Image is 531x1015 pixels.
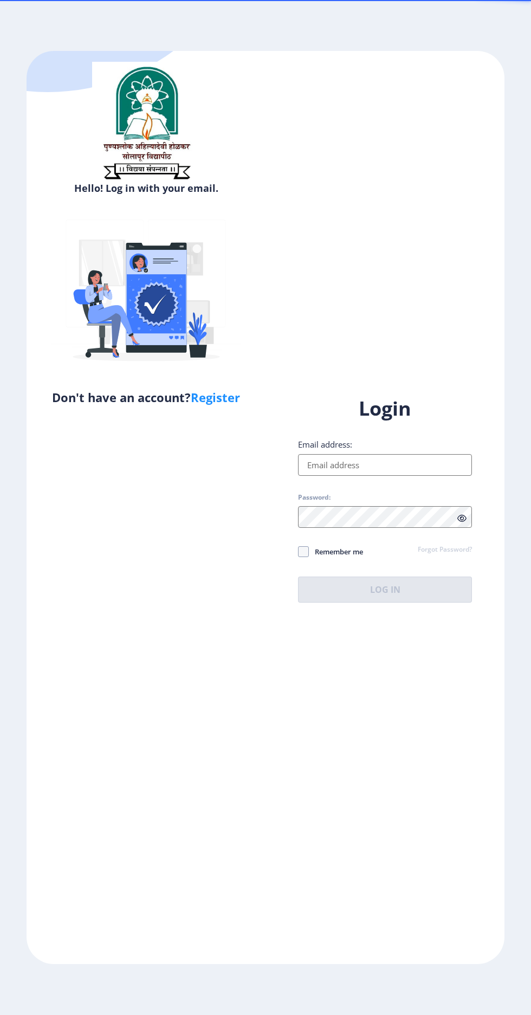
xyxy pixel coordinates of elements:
[309,545,363,558] span: Remember me
[51,199,241,389] img: Verified-rafiki.svg
[92,62,200,184] img: sulogo.png
[298,493,331,502] label: Password:
[418,545,472,555] a: Forgot Password?
[191,389,240,405] a: Register
[35,389,257,406] h5: Don't have an account?
[298,577,472,603] button: Log In
[35,182,257,195] h6: Hello! Log in with your email.
[298,454,472,476] input: Email address
[298,439,352,450] label: Email address:
[298,396,472,422] h1: Login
